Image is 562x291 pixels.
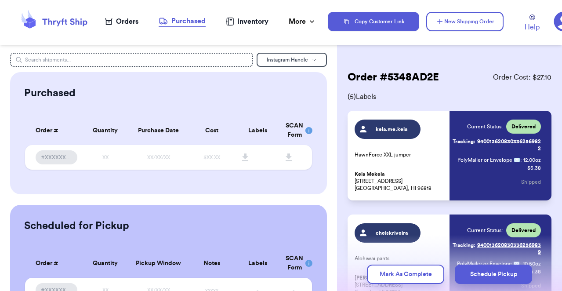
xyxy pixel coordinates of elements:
[371,126,413,133] span: kela.me.keia
[523,156,541,164] span: 12.00 oz
[128,116,189,145] th: Purchase Date
[453,242,475,249] span: Tracking:
[159,16,206,26] div: Purchased
[235,116,281,145] th: Labels
[525,22,540,33] span: Help
[189,249,235,278] th: Notes
[328,12,419,31] button: Copy Customer Link
[41,154,72,161] span: #XXXXXXXX
[348,70,439,84] h2: Order # 5348AD2E
[527,164,541,171] p: $ 5.38
[455,265,532,284] button: Schedule Pickup
[371,229,413,236] span: chelskriveira
[25,249,83,278] th: Order #
[493,72,551,83] span: Order Cost: $ 27.10
[511,123,536,130] span: Delivered
[289,16,316,27] div: More
[367,265,444,284] button: Mark As Complete
[25,116,83,145] th: Order #
[520,156,522,164] span: :
[159,16,206,27] a: Purchased
[105,16,138,27] a: Orders
[511,227,536,234] span: Delivered
[257,53,327,67] button: Instagram Handle
[451,238,541,259] a: Tracking:9400136208303362569839
[10,53,253,67] input: Search shipments...
[286,121,301,140] div: SCAN Form
[24,86,76,100] h2: Purchased
[128,249,189,278] th: Pickup Window
[521,172,541,192] button: Shipped
[286,254,301,273] div: SCAN Form
[426,12,504,31] button: New Shipping Order
[235,249,281,278] th: Labels
[147,155,170,160] span: XX/XX/XX
[467,227,503,234] span: Current Status:
[451,135,541,156] a: Tracking:9400136208303362569822
[453,138,475,145] span: Tracking:
[24,219,129,233] h2: Scheduled for Pickup
[83,116,129,145] th: Quantity
[348,91,551,102] span: ( 5 ) Labels
[226,16,268,27] a: Inventory
[83,249,129,278] th: Quantity
[355,171,384,178] span: Kela Mekeia
[102,155,109,160] span: XX
[355,151,444,158] p: HawnForce XXL jumper
[355,171,444,192] p: [STREET_ADDRESS] [GEOGRAPHIC_DATA], HI 96818
[203,155,220,160] span: $XX.XX
[525,15,540,33] a: Help
[355,255,444,262] p: Alohiwai pants
[467,123,503,130] span: Current Status:
[457,157,520,163] span: PolyMailer or Envelope ✉️
[267,57,308,62] span: Instagram Handle
[189,116,235,145] th: Cost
